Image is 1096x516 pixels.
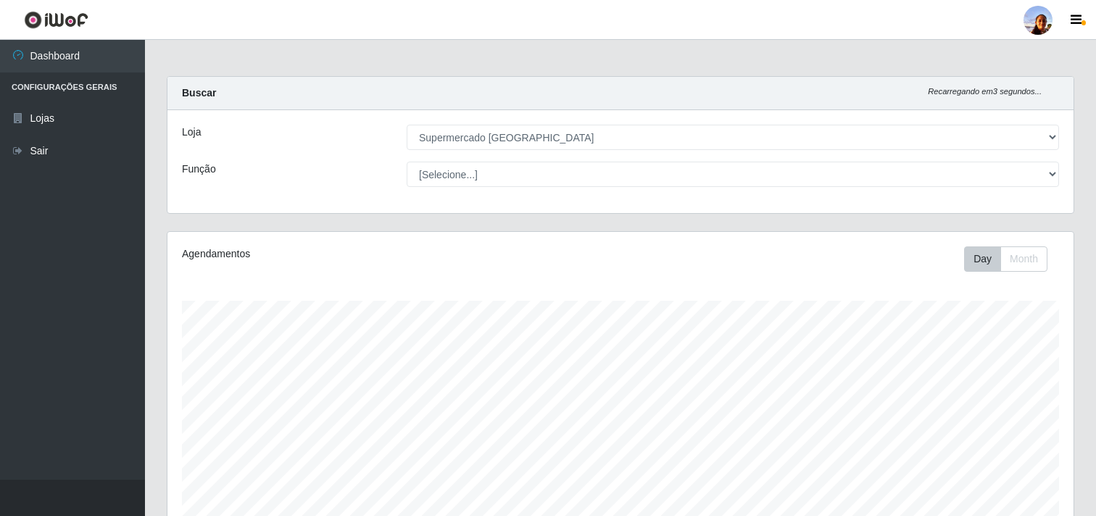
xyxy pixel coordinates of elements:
button: Month [1000,246,1047,272]
label: Função [182,162,216,177]
div: Agendamentos [182,246,535,262]
button: Day [964,246,1001,272]
strong: Buscar [182,87,216,99]
label: Loja [182,125,201,140]
i: Recarregando em 3 segundos... [928,87,1042,96]
div: First group [964,246,1047,272]
img: CoreUI Logo [24,11,88,29]
div: Toolbar with button groups [964,246,1059,272]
